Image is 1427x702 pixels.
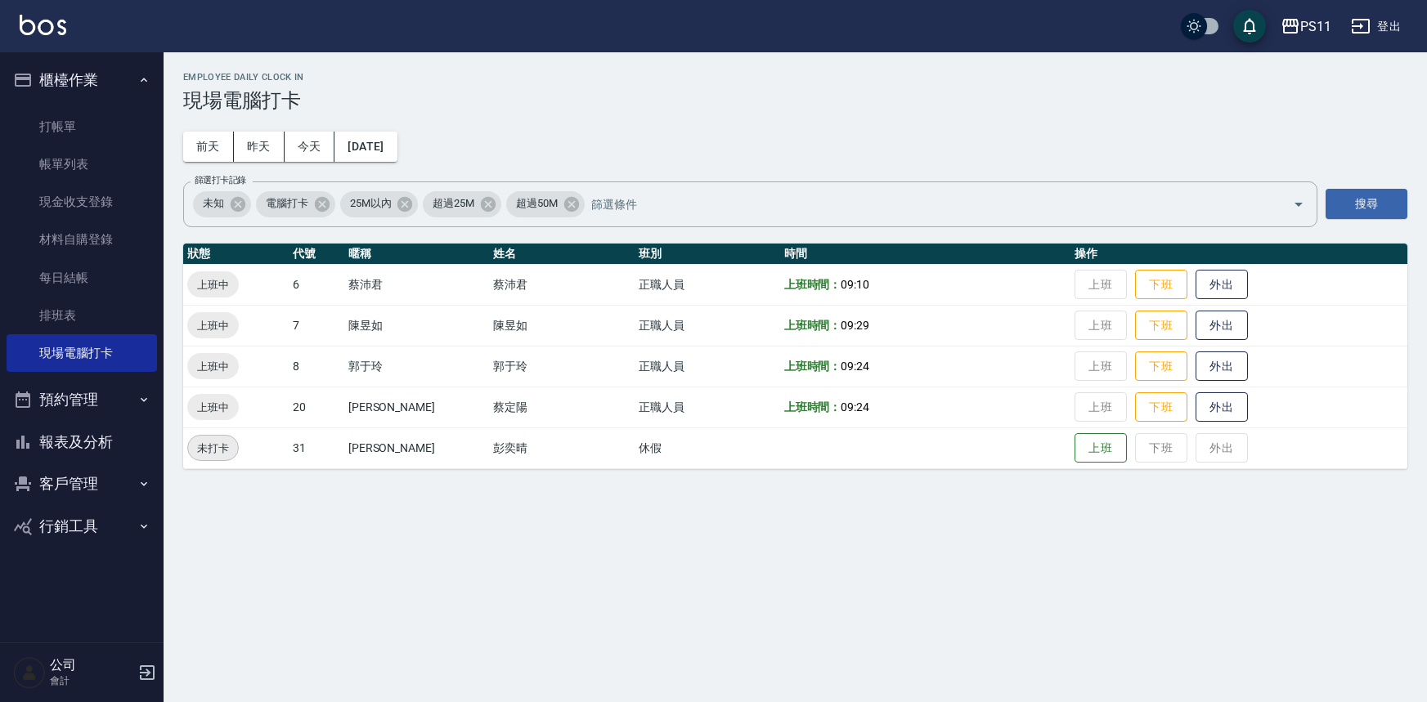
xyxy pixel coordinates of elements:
span: 上班中 [187,399,239,416]
span: 上班中 [187,276,239,293]
span: 09:24 [841,400,869,414]
td: 休假 [635,427,780,468]
button: 櫃檯作業 [7,59,157,101]
th: 班別 [635,244,780,265]
a: 材料自購登錄 [7,221,157,258]
th: 時間 [780,244,1070,265]
button: [DATE] [334,132,397,162]
b: 上班時間： [784,319,841,332]
div: 電腦打卡 [256,191,335,217]
button: 今天 [285,132,335,162]
button: 登出 [1344,11,1407,42]
button: Open [1286,191,1312,217]
button: 外出 [1196,392,1248,423]
td: 20 [289,387,343,427]
button: 客戶管理 [7,463,157,505]
td: 正職人員 [635,387,780,427]
div: 25M以內 [340,191,419,217]
button: 下班 [1135,392,1187,423]
button: 外出 [1196,351,1248,382]
span: 上班中 [187,317,239,334]
button: PS11 [1274,10,1338,43]
th: 姓名 [489,244,635,265]
b: 上班時間： [784,400,841,414]
button: save [1233,10,1266,42]
div: 超過50M [506,191,585,217]
th: 狀態 [183,244,289,265]
button: 外出 [1196,270,1248,300]
button: 下班 [1135,311,1187,341]
td: [PERSON_NAME] [344,427,490,468]
span: 09:10 [841,278,869,291]
td: 蔡定陽 [489,387,635,427]
td: 陳昱如 [489,305,635,346]
button: 外出 [1196,311,1248,341]
button: 預約管理 [7,378,157,421]
b: 上班時間： [784,278,841,291]
h2: Employee Daily Clock In [183,72,1407,83]
b: 上班時間： [784,360,841,373]
td: 蔡沛君 [489,264,635,305]
span: 未知 [193,195,234,212]
a: 帳單列表 [7,145,157,183]
input: 篩選條件 [587,190,1264,218]
span: 電腦打卡 [256,195,318,212]
td: [PERSON_NAME] [344,387,490,427]
span: 上班中 [187,358,239,375]
button: 上班 [1075,433,1127,463]
td: 彭奕晴 [489,427,635,468]
button: 行銷工具 [7,505,157,548]
div: 超過25M [423,191,501,217]
td: 郭于玲 [344,346,490,387]
a: 打帳單 [7,108,157,145]
img: Logo [20,15,66,35]
a: 現場電腦打卡 [7,334,157,372]
th: 暱稱 [344,244,490,265]
h5: 公司 [50,657,133,673]
div: 未知 [193,191,251,217]
span: 未打卡 [188,440,238,457]
img: Person [13,656,46,689]
th: 代號 [289,244,343,265]
div: PS11 [1300,16,1331,37]
button: 前天 [183,132,234,162]
td: 8 [289,346,343,387]
td: 正職人員 [635,264,780,305]
button: 下班 [1135,351,1187,382]
label: 篩選打卡記錄 [195,174,246,186]
span: 09:29 [841,319,869,332]
span: 超過25M [423,195,484,212]
td: 郭于玲 [489,346,635,387]
h3: 現場電腦打卡 [183,89,1407,112]
a: 每日結帳 [7,259,157,297]
button: 報表及分析 [7,421,157,463]
span: 超過50M [506,195,568,212]
button: 昨天 [234,132,285,162]
span: 09:24 [841,360,869,373]
span: 25M以內 [340,195,402,212]
button: 下班 [1135,270,1187,300]
td: 正職人員 [635,305,780,346]
a: 現金收支登錄 [7,183,157,221]
td: 蔡沛君 [344,264,490,305]
th: 操作 [1070,244,1407,265]
button: 搜尋 [1326,189,1407,219]
td: 正職人員 [635,346,780,387]
a: 排班表 [7,297,157,334]
td: 6 [289,264,343,305]
p: 會計 [50,673,133,688]
td: 31 [289,427,343,468]
td: 陳昱如 [344,305,490,346]
td: 7 [289,305,343,346]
